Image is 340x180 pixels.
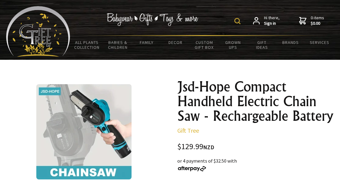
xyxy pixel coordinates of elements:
img: Babywear - Gifts - Toys & more [107,13,198,26]
img: product search [234,18,241,24]
span: NZD [203,144,214,151]
a: Gift Ideas [248,36,276,54]
a: Custom Gift Box [190,36,219,54]
a: 0 items$0.00 [299,15,324,26]
a: Services [305,36,334,49]
span: Hi there, [264,15,280,26]
img: Babyware - Gifts - Toys and more... [6,6,70,57]
a: Grown Ups [219,36,248,54]
a: Decor [161,36,190,49]
img: Afterpay [177,166,207,171]
a: All Plants Collection [70,36,103,54]
a: Babies & Children [103,36,132,54]
div: or 4 payments of $32.50 with [177,157,335,172]
strong: Sign in [264,21,280,26]
a: Family [132,36,161,49]
span: 0 items [311,15,324,26]
a: Brands [276,36,305,49]
a: Gift Tree [177,127,199,134]
a: Hi there,Sign in [253,15,280,26]
strong: $0.00 [311,21,324,26]
div: $129.99 [177,143,335,151]
img: Jsd-Hope Compact Handheld Electric Chain Saw - Rechargeable Battery [36,84,132,179]
h1: Jsd-Hope Compact Handheld Electric Chain Saw - Rechargeable Battery [177,79,335,123]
